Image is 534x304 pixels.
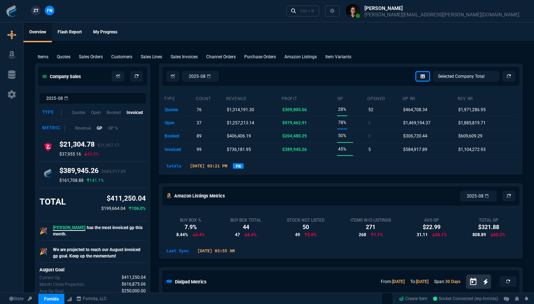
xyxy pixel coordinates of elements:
p: 6.4% [192,232,205,238]
p: Booked [107,109,121,116]
p: Item Variants [325,54,351,60]
div: Buy Box % [176,217,205,223]
p: 6.4% [244,232,257,238]
p: 28% [338,104,346,114]
span: Gp for Aug. [122,274,146,281]
p: $37,955.16 [59,151,81,157]
p: Purchase Orders [244,54,276,60]
span: $31,957.17 [97,143,119,148]
p: 1.1% [370,232,383,238]
p: $609,609.29 [458,131,482,141]
p: Span: [434,278,460,285]
button: Open calendar [469,277,483,287]
div: Total GP [472,217,505,223]
a: Flash Report [52,22,87,42]
a: API TOKEN [26,295,34,302]
p: 🎉 [39,226,47,236]
p: 26.1% [432,232,447,238]
p: $411,250.04 [101,194,146,204]
p: 45% [338,144,346,154]
p: spec.value [115,288,146,294]
h3: TOTAL [39,196,66,207]
p: We are projected to reach our August invoiced gp goal. Keep up the momentum! [53,246,146,259]
a: [DATE] [392,279,405,284]
p: GP % [108,125,118,131]
a: 30 Days [445,279,460,284]
p: Quotes [72,109,85,116]
span: 49 [295,232,300,238]
p: Invoiced [127,109,143,116]
p: $1,104,272.93 [458,145,486,154]
h6: August Goal [39,267,146,273]
th: GP RR [402,93,457,103]
th: revenue [226,93,281,103]
p: $1,469,194.37 [403,118,431,128]
p: Amazon Listings [284,54,317,60]
p: 89 [197,131,202,141]
p: 106.0% [128,205,146,212]
div: Ctrl + K [300,8,314,14]
p: Last Sync [164,248,192,254]
p: totals [164,163,184,169]
p: To: [410,278,428,285]
div: 50 [287,223,325,232]
p: 141.1% [86,178,104,183]
p: Uses current month's data to project the month's close. [39,281,84,288]
div: 7.9% [176,223,205,232]
span: 808.89 [472,232,486,238]
p: $204,480.29 [282,131,307,141]
div: $22.99 [417,223,447,232]
span: ZT [33,7,38,14]
p: Sales Lines [141,54,162,60]
div: Stock Not Listed [287,217,325,223]
td: booked [164,130,196,143]
p: 5 [368,145,371,154]
p: [DATE] 03:21 PM [187,163,230,169]
th: count [196,93,226,103]
td: quotes [164,103,196,116]
div: 44 [230,223,261,232]
p: Revenue [75,125,91,131]
p: $306,720.44 [403,131,427,141]
h5: Amazon Listings Metrics [174,192,225,199]
h4: $21,304.78 [59,140,119,151]
p: $1,314,191.30 [227,105,254,115]
h5: Dialpad Metrics [175,278,207,285]
th: Rev RR [457,93,518,103]
p: $464,708.34 [403,105,427,115]
div: Buy Box Total [230,217,261,223]
p: 60.2% [490,232,505,238]
span: Socket Connected (erp-fornida) [433,296,498,301]
span: Uses current month's data to project the month's close. [122,281,146,288]
p: $1,971,286.95 [458,105,486,115]
span: $584,917.89 [101,169,126,174]
h5: Company Sales [42,73,81,80]
a: Global State [7,295,26,302]
p: spec.value [115,274,146,281]
span: Company Gp Goal for Aug. [122,288,146,294]
p: 🎉 [39,246,47,256]
p: $1,885,819.71 [458,118,486,128]
a: Create Item [396,293,430,304]
p: $406,406.19 [227,131,251,141]
span: [PERSON_NAME] [53,225,85,231]
th: Profit [281,93,337,103]
span: FN [47,7,52,14]
div: Avg GP [417,217,447,223]
td: open [164,116,196,129]
span: 8.44% [176,232,188,238]
a: [DATE] [416,279,428,284]
p: spec.value [115,281,146,288]
a: FN [233,163,244,169]
p: Quotes [57,54,70,60]
p: Sales Invoices [171,54,198,60]
p: 0 [368,118,371,128]
span: 268 [359,232,366,238]
p: $584,917.89 [403,145,427,154]
p: 99 [197,145,202,154]
p: $309,805.56 [282,105,307,115]
p: has the most invoiced gp this month. [53,224,146,237]
p: Open [91,109,101,116]
p: Items [38,54,48,60]
p: 50% [338,131,346,141]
